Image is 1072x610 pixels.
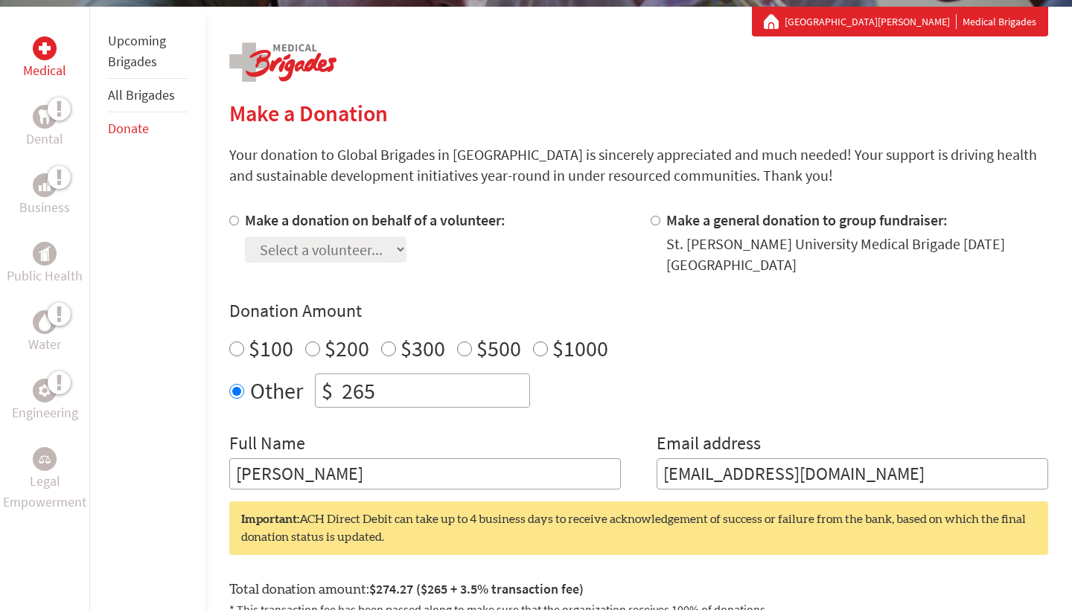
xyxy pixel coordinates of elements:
div: Public Health [33,242,57,266]
p: Dental [26,129,63,150]
p: Engineering [12,402,78,423]
p: Medical [23,60,66,81]
p: Business [19,197,70,218]
label: $200 [325,334,369,362]
input: Your Email [657,458,1048,489]
a: Public HealthPublic Health [7,242,83,286]
div: Legal Empowerment [33,447,57,471]
a: WaterWater [28,310,61,355]
div: Business [33,173,57,197]
a: Donate [108,120,149,137]
div: Water [33,310,57,334]
a: EngineeringEngineering [12,379,78,423]
div: Engineering [33,379,57,402]
label: Full Name [229,431,305,458]
label: $500 [476,334,521,362]
label: $1000 [552,334,608,362]
img: Water [39,313,51,330]
div: Medical Brigades [764,14,1036,29]
strong: Important: [241,513,299,525]
p: Legal Empowerment [3,471,86,513]
a: All Brigades [108,86,175,103]
p: Your donation to Global Brigades in [GEOGRAPHIC_DATA] is sincerely appreciated and much needed! Y... [229,144,1048,186]
a: DentalDental [26,105,63,150]
input: Enter Amount [339,374,529,407]
label: $100 [249,334,293,362]
li: Upcoming Brigades [108,25,188,79]
a: BusinessBusiness [19,173,70,218]
h4: Donation Amount [229,299,1048,323]
label: Email address [657,431,761,458]
input: Enter Full Name [229,458,621,489]
a: Legal EmpowermentLegal Empowerment [3,447,86,513]
p: Water [28,334,61,355]
img: Medical [39,42,51,54]
li: Donate [108,112,188,145]
img: Business [39,179,51,191]
div: Dental [33,105,57,129]
a: Upcoming Brigades [108,32,166,70]
a: [GEOGRAPHIC_DATA][PERSON_NAME] [785,14,957,29]
div: St. [PERSON_NAME] University Medical Brigade [DATE] [GEOGRAPHIC_DATA] [666,234,1048,275]
p: Public Health [7,266,83,286]
li: All Brigades [108,79,188,112]
div: ACH Direct Debit can take up to 4 business days to receive acknowledgement of success or failure ... [229,501,1048,555]
img: Dental [39,109,51,123]
img: Engineering [39,385,51,396]
img: logo-medical.png [229,42,336,82]
label: Make a general donation to group fundraiser: [666,211,948,229]
label: $300 [401,334,445,362]
div: Medical [33,36,57,60]
h2: Make a Donation [229,100,1048,126]
div: $ [316,374,339,407]
label: Total donation amount: [229,579,584,600]
span: $274.27 ($265 + 3.5% transaction fee) [369,580,584,597]
label: Other [250,373,303,408]
a: MedicalMedical [23,36,66,81]
label: Make a donation on behalf of a volunteer: [245,211,505,229]
img: Legal Empowerment [39,455,51,463]
img: Public Health [39,246,51,261]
